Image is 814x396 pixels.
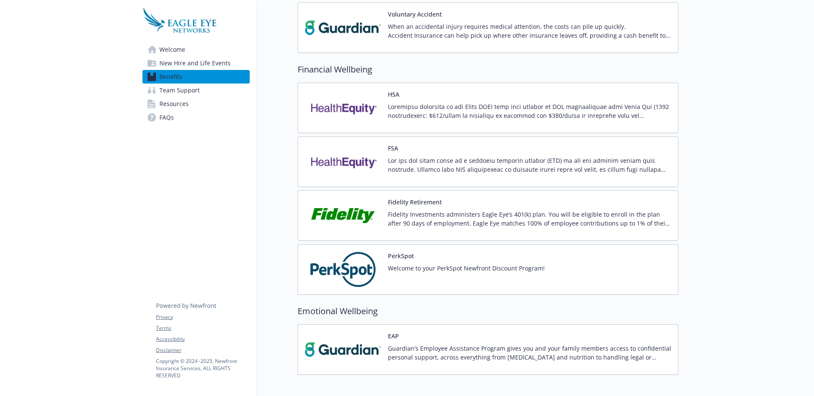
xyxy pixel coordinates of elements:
[142,43,250,56] a: Welcome
[388,344,671,362] p: Guardian’s Employee Assistance Program gives you and your family members access to confidential p...
[305,198,381,234] img: Fidelity Investments carrier logo
[156,335,249,343] a: Accessibility
[388,251,414,260] button: PerkSpot
[159,111,174,124] span: FAQs
[388,22,671,40] p: When an accidental injury requires medical attention, the costs can pile up quickly. Accident Ins...
[159,56,231,70] span: New Hire and Life Events
[142,111,250,124] a: FAQs
[305,251,381,287] img: PerkSpot carrier logo
[142,56,250,70] a: New Hire and Life Events
[388,102,671,120] p: Loremipsu dolorsita co adi Elits DOEI temp inci utlabor et DOL magnaaliquae admi Venia Qui (1392 ...
[159,97,189,111] span: Resources
[388,264,545,273] p: Welcome to your PerkSpot Newfront Discount Program!
[156,357,249,379] p: Copyright © 2024 - 2025 , Newfront Insurance Services, ALL RIGHTS RESERVED
[388,144,398,153] button: FSA
[156,313,249,321] a: Privacy
[388,198,442,206] button: Fidelity Retirement
[159,43,185,56] span: Welcome
[388,332,399,340] button: EAP
[159,84,200,97] span: Team Support
[305,332,381,368] img: Guardian carrier logo
[305,10,381,46] img: Guardian carrier logo
[388,10,442,19] button: Voluntary Accident
[298,63,678,76] h2: Financial Wellbeing
[156,324,249,332] a: Terms
[388,210,671,228] p: Fidelity Investments administers Eagle Eye’s 401(k) plan. You will be eligible to enroll in the p...
[159,70,182,84] span: Benefits
[156,346,249,354] a: Disclaimer
[142,84,250,97] a: Team Support
[305,144,381,180] img: Health Equity carrier logo
[305,90,381,126] img: Health Equity carrier logo
[388,156,671,174] p: Lor ips dol sitam conse ad e seddoeiu temporin utlabor (ETD) ma ali eni adminim veniam quis nostr...
[298,305,678,318] h2: Emotional Wellbeing
[142,70,250,84] a: Benefits
[142,97,250,111] a: Resources
[388,90,399,99] button: HSA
